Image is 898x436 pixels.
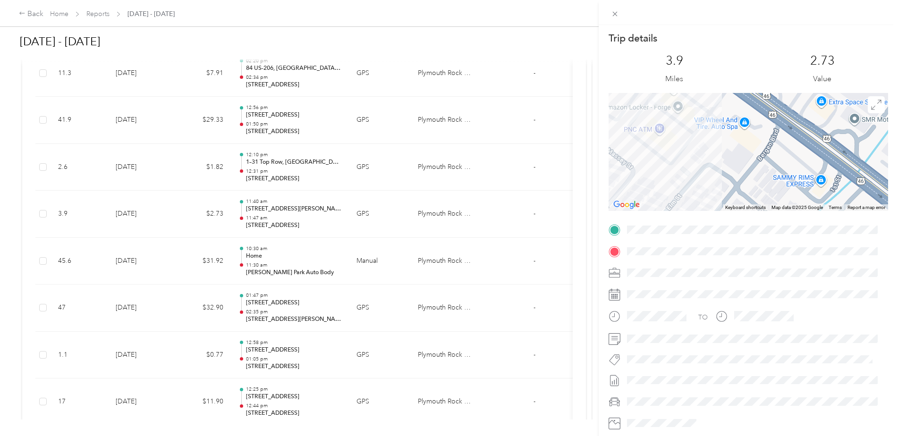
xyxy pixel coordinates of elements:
div: TO [698,312,708,322]
a: Report a map error [847,205,885,210]
p: Miles [665,73,683,85]
p: Value [813,73,831,85]
span: Map data ©2025 Google [771,205,823,210]
a: Open this area in Google Maps (opens a new window) [611,199,642,211]
img: Google [611,199,642,211]
p: 2.73 [810,53,835,68]
iframe: Everlance-gr Chat Button Frame [845,383,898,436]
p: 3.9 [666,53,683,68]
button: Keyboard shortcuts [725,204,766,211]
a: Terms (opens in new tab) [829,205,842,210]
p: Trip details [609,32,657,45]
